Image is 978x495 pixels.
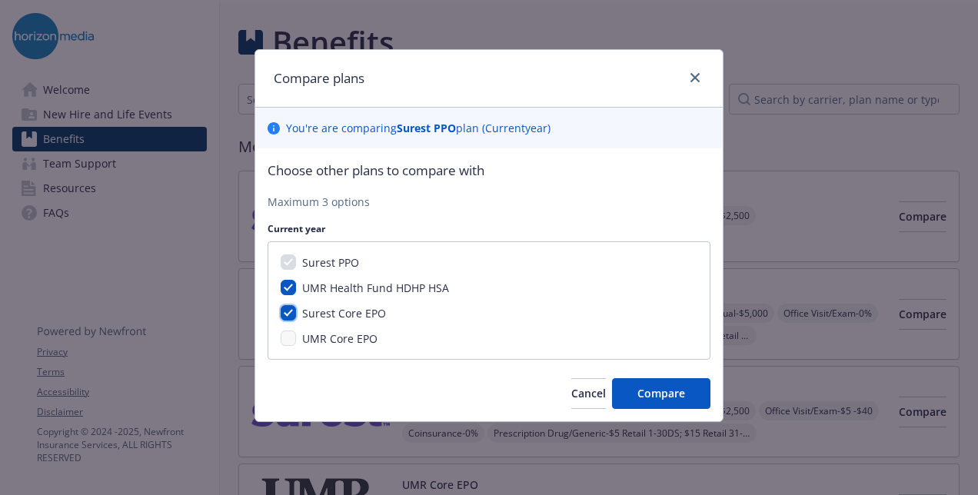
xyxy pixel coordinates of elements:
[686,68,704,87] a: close
[571,378,606,409] button: Cancel
[268,161,710,181] p: Choose other plans to compare with
[302,331,378,346] span: UMR Core EPO
[286,120,551,136] p: You ' re are comparing plan ( Current year)
[302,281,449,295] span: UMR Health Fund HDHP HSA
[397,121,456,135] b: Surest PPO
[302,255,359,270] span: Surest PPO
[612,378,710,409] button: Compare
[268,222,710,235] p: Current year
[268,194,710,210] p: Maximum 3 options
[637,386,685,400] span: Compare
[302,306,386,321] span: Surest Core EPO
[274,68,364,88] h1: Compare plans
[571,386,606,400] span: Cancel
